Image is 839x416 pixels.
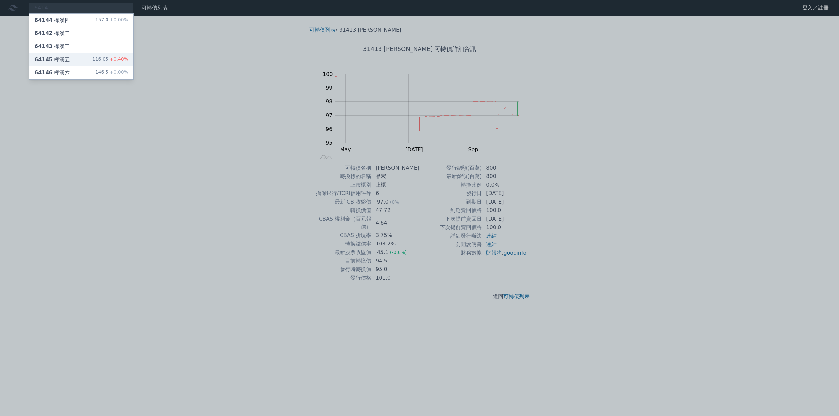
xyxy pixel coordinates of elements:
div: 樺漢四 [34,16,70,24]
a: 64145樺漢五 116.05+0.40% [29,53,133,66]
span: 64142 [34,30,53,36]
div: 116.05 [92,56,128,63]
span: 64145 [34,56,53,63]
div: 146.5 [95,69,128,77]
a: 64142樺漢二 [29,27,133,40]
span: +0.00% [108,69,128,75]
div: 157.0 [95,16,128,24]
span: +0.00% [108,17,128,22]
span: 64144 [34,17,53,23]
span: +0.40% [108,56,128,62]
div: 樺漢二 [34,29,70,37]
a: 64143樺漢三 [29,40,133,53]
div: 樺漢三 [34,43,70,50]
a: 64146樺漢六 146.5+0.00% [29,66,133,79]
span: 64146 [34,69,53,76]
div: 樺漢六 [34,69,70,77]
span: 64143 [34,43,53,49]
div: 樺漢五 [34,56,70,63]
a: 64144樺漢四 157.0+0.00% [29,14,133,27]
